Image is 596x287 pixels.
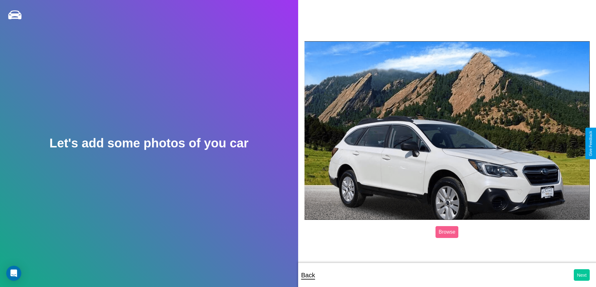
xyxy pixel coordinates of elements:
img: posted [304,41,590,220]
label: Browse [436,226,458,238]
button: Next [574,269,590,281]
p: Back [301,270,315,281]
div: Open Intercom Messenger [6,266,21,281]
h2: Let's add some photos of you car [49,136,248,150]
div: Give Feedback [588,131,593,156]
